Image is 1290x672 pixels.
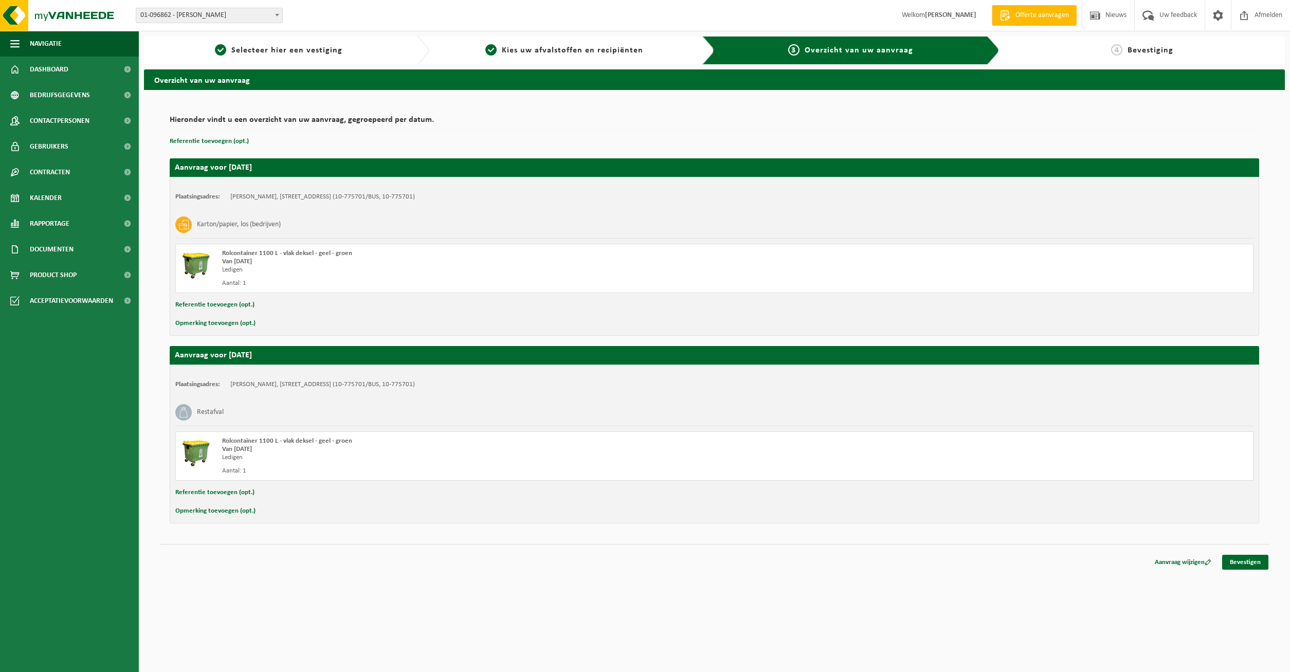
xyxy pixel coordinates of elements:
[222,438,352,444] span: Rolcontainer 1100 L - vlak deksel - geel - groen
[230,193,415,201] td: [PERSON_NAME], [STREET_ADDRESS] (10-775701/BUS, 10-775701)
[502,46,643,55] span: Kies uw afvalstoffen en recipiënten
[788,44,800,56] span: 3
[175,351,252,359] strong: Aanvraag voor [DATE]
[175,381,220,388] strong: Plaatsingsadres:
[30,211,69,237] span: Rapportage
[5,649,172,672] iframe: chat widget
[222,258,252,265] strong: Van [DATE]
[149,44,409,57] a: 1Selecteer hier een vestiging
[30,262,77,288] span: Product Shop
[30,31,62,57] span: Navigatie
[1111,44,1122,56] span: 4
[175,193,220,200] strong: Plaatsingsadres:
[222,467,756,475] div: Aantal: 1
[136,8,282,23] span: 01-096862 - DE ROO MATTHIAS - WAARDAMME
[222,250,352,257] span: Rolcontainer 1100 L - vlak deksel - geel - groen
[30,159,70,185] span: Contracten
[170,116,1259,130] h2: Hieronder vindt u een overzicht van uw aanvraag, gegroepeerd per datum.
[992,5,1077,26] a: Offerte aanvragen
[1013,10,1071,21] span: Offerte aanvragen
[197,216,281,233] h3: Karton/papier, los (bedrijven)
[485,44,497,56] span: 2
[30,108,89,134] span: Contactpersonen
[231,46,342,55] span: Selecteer hier een vestiging
[170,135,249,148] button: Referentie toevoegen (opt.)
[136,8,283,23] span: 01-096862 - DE ROO MATTHIAS - WAARDAMME
[30,57,68,82] span: Dashboard
[215,44,226,56] span: 1
[30,134,68,159] span: Gebruikers
[1222,555,1268,570] a: Bevestigen
[144,69,1285,89] h2: Overzicht van uw aanvraag
[181,249,212,280] img: WB-1100-HPE-GN-50.png
[175,298,255,312] button: Referentie toevoegen (opt.)
[30,237,74,262] span: Documenten
[197,404,224,421] h3: Restafval
[222,266,756,274] div: Ledigen
[181,437,212,468] img: WB-1100-HPE-GN-50.png
[1147,555,1219,570] a: Aanvraag wijzigen
[222,446,252,452] strong: Van [DATE]
[30,82,90,108] span: Bedrijfsgegevens
[30,185,62,211] span: Kalender
[805,46,913,55] span: Overzicht van uw aanvraag
[175,317,256,330] button: Opmerking toevoegen (opt.)
[434,44,694,57] a: 2Kies uw afvalstoffen en recipiënten
[175,504,256,518] button: Opmerking toevoegen (opt.)
[222,279,756,287] div: Aantal: 1
[175,486,255,499] button: Referentie toevoegen (opt.)
[30,288,113,314] span: Acceptatievoorwaarden
[175,164,252,172] strong: Aanvraag voor [DATE]
[925,11,976,19] strong: [PERSON_NAME]
[222,453,756,462] div: Ledigen
[1128,46,1173,55] span: Bevestiging
[230,380,415,389] td: [PERSON_NAME], [STREET_ADDRESS] (10-775701/BUS, 10-775701)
